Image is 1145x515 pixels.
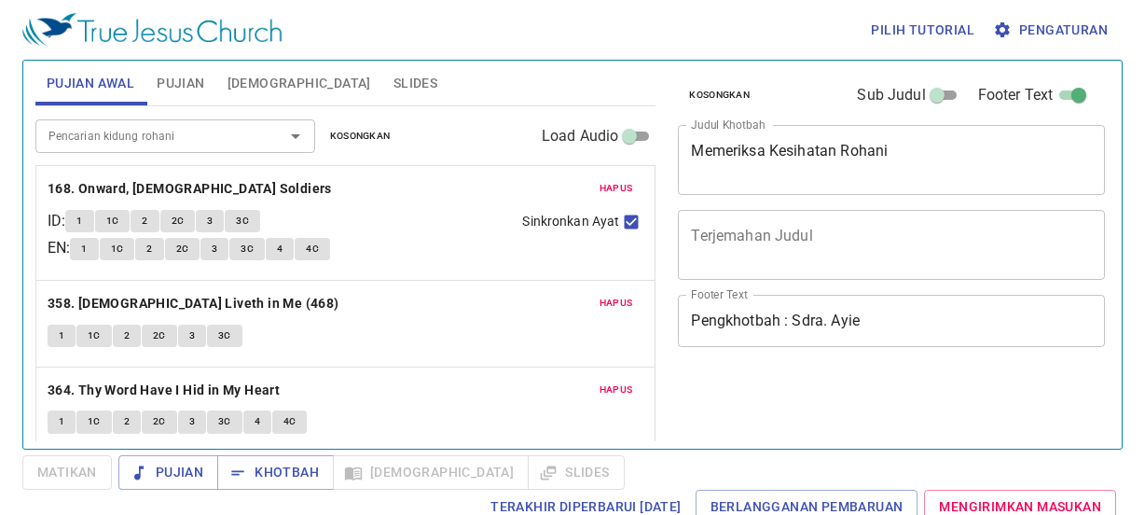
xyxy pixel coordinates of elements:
[48,237,70,259] p: EN :
[88,413,101,430] span: 1C
[165,238,200,260] button: 2C
[22,13,282,47] img: True Jesus Church
[255,413,260,430] span: 4
[283,413,297,430] span: 4C
[113,325,141,347] button: 2
[48,292,342,315] button: 358. [DEMOGRAPHIC_DATA] Liveth in Me (468)
[118,455,218,490] button: Pujian
[76,411,112,433] button: 1C
[178,325,206,347] button: 3
[100,238,135,260] button: 1C
[176,241,189,257] span: 2C
[106,213,119,230] span: 1C
[48,379,283,402] button: 364. Thy Word Have I Hid in My Heart
[997,19,1108,42] span: Pengaturan
[59,327,64,344] span: 1
[76,325,112,347] button: 1C
[228,72,371,95] span: [DEMOGRAPHIC_DATA]
[142,411,177,433] button: 2C
[588,177,644,200] button: Hapus
[989,13,1115,48] button: Pengaturan
[124,327,130,344] span: 2
[178,411,206,433] button: 3
[212,241,217,257] span: 3
[196,210,224,232] button: 3
[978,84,1054,106] span: Footer Text
[393,72,437,95] span: Slides
[157,72,204,95] span: Pujian
[81,241,87,257] span: 1
[522,212,619,231] span: Sinkronkan Ayat
[295,238,330,260] button: 4C
[65,210,93,232] button: 1
[207,325,242,347] button: 3C
[160,210,196,232] button: 2C
[142,325,177,347] button: 2C
[124,413,130,430] span: 2
[95,210,131,232] button: 1C
[189,327,195,344] span: 3
[146,241,152,257] span: 2
[266,238,294,260] button: 4
[218,327,231,344] span: 3C
[225,210,260,232] button: 3C
[47,72,134,95] span: Pujian Awal
[330,128,391,145] span: Kosongkan
[277,241,283,257] span: 4
[542,125,619,147] span: Load Audio
[48,325,76,347] button: 1
[113,411,141,433] button: 2
[207,411,242,433] button: 3C
[59,413,64,430] span: 1
[200,238,228,260] button: 3
[272,411,308,433] button: 4C
[88,327,101,344] span: 1C
[48,379,280,402] b: 364. Thy Word Have I Hid in My Heart
[217,455,334,490] button: Khotbah
[236,213,249,230] span: 3C
[600,295,633,312] span: Hapus
[588,379,644,401] button: Hapus
[172,213,185,230] span: 2C
[600,180,633,197] span: Hapus
[319,125,402,147] button: Kosongkan
[588,292,644,314] button: Hapus
[48,210,65,232] p: ID :
[863,13,982,48] button: Pilih tutorial
[218,413,231,430] span: 3C
[689,87,750,104] span: Kosongkan
[142,213,147,230] span: 2
[111,241,124,257] span: 1C
[283,123,309,149] button: Open
[76,213,82,230] span: 1
[189,413,195,430] span: 3
[207,213,213,230] span: 3
[306,241,319,257] span: 4C
[131,210,159,232] button: 2
[600,382,633,398] span: Hapus
[133,461,203,484] span: Pujian
[153,413,166,430] span: 2C
[691,142,1092,177] textarea: Memeriksa Kesihatan Rohani
[70,238,98,260] button: 1
[48,177,332,201] b: 168. Onward, [DEMOGRAPHIC_DATA] Soldiers
[48,177,335,201] button: 168. Onward, [DEMOGRAPHIC_DATA] Soldiers
[229,238,265,260] button: 3C
[678,84,761,106] button: Kosongkan
[153,327,166,344] span: 2C
[243,411,271,433] button: 4
[48,292,339,315] b: 358. [DEMOGRAPHIC_DATA] Liveth in Me (468)
[135,238,163,260] button: 2
[241,241,254,257] span: 3C
[48,411,76,433] button: 1
[232,461,319,484] span: Khotbah
[857,84,925,106] span: Sub Judul
[871,19,974,42] span: Pilih tutorial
